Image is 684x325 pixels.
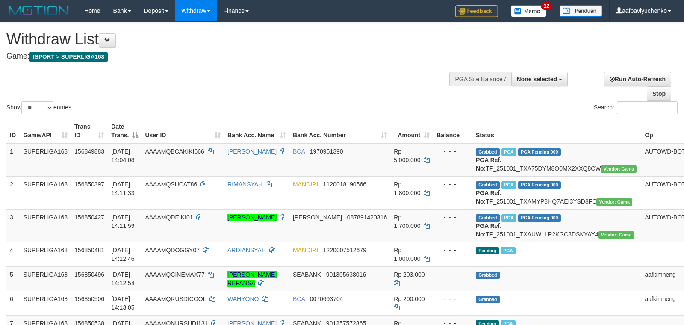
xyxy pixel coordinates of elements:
[20,176,71,209] td: SUPERLIGA168
[501,181,516,189] span: Marked by aafsoycanthlai
[6,119,20,143] th: ID
[476,272,500,279] span: Grabbed
[145,271,204,278] span: AAAAMQCINEMAX77
[476,222,501,238] b: PGA Ref. No:
[111,295,135,311] span: [DATE] 14:13:05
[476,214,500,222] span: Grabbed
[310,148,343,155] span: Copy 1970951390 to clipboard
[390,119,433,143] th: Amount: activate to sort column ascending
[449,72,511,86] div: PGA Site Balance /
[6,176,20,209] td: 2
[604,72,671,86] a: Run Auto-Refresh
[560,5,602,17] img: panduan.png
[326,271,366,278] span: Copy 901305638016 to clipboard
[145,181,197,188] span: AAAAMQSUCAT86
[20,242,71,266] td: SUPERLIGA168
[541,2,552,10] span: 12
[293,247,318,254] span: MANDIRI
[472,176,641,209] td: TF_251001_TXAMYP8HQ7AEI3YSD8FC
[293,214,342,221] span: [PERSON_NAME]
[227,214,277,221] a: [PERSON_NAME]
[436,270,469,279] div: - - -
[436,295,469,303] div: - - -
[617,101,678,114] input: Search:
[20,143,71,177] td: SUPERLIGA168
[6,52,448,61] h4: Game:
[6,209,20,242] td: 3
[394,295,425,302] span: Rp 200.000
[472,209,641,242] td: TF_251001_TXAUWLLP2KGC3DSKYAY4
[511,5,547,17] img: Button%20Memo.svg
[20,119,71,143] th: Game/API: activate to sort column ascending
[323,181,366,188] span: Copy 1120018190566 to clipboard
[293,271,321,278] span: SEABANK
[436,213,469,222] div: - - -
[594,101,678,114] label: Search:
[289,119,390,143] th: Bank Acc. Number: activate to sort column ascending
[598,231,634,239] span: Vendor URL: https://trx31.1velocity.biz
[501,247,516,254] span: Marked by aafsoycanthlai
[436,180,469,189] div: - - -
[455,5,498,17] img: Feedback.jpg
[74,247,104,254] span: 156850481
[394,181,420,196] span: Rp 1.800.000
[433,119,472,143] th: Balance
[227,247,266,254] a: ARDIANSYAH
[145,148,204,155] span: AAAAMQBCAKIKI666
[293,181,318,188] span: MANDIRI
[501,148,516,156] span: Marked by aafsoycanthlai
[310,295,343,302] span: Copy 0070693704 to clipboard
[29,52,108,62] span: ISPORT > SUPERLIGA168
[596,198,632,206] span: Vendor URL: https://trx31.1velocity.biz
[511,72,568,86] button: None selected
[142,119,224,143] th: User ID: activate to sort column ascending
[21,101,53,114] select: Showentries
[20,291,71,315] td: SUPERLIGA168
[518,148,561,156] span: PGA Pending
[224,119,289,143] th: Bank Acc. Name: activate to sort column ascending
[476,189,501,205] b: PGA Ref. No:
[6,291,20,315] td: 6
[111,271,135,287] span: [DATE] 14:12:54
[323,247,366,254] span: Copy 1220007512679 to clipboard
[6,266,20,291] td: 5
[436,147,469,156] div: - - -
[108,119,142,143] th: Date Trans.: activate to sort column descending
[6,31,448,48] h1: Withdraw List
[111,214,135,229] span: [DATE] 14:11:59
[394,271,425,278] span: Rp 203.000
[227,181,262,188] a: RIMANSYAH
[394,214,420,229] span: Rp 1.700.000
[501,214,516,222] span: Marked by aafsengchandara
[476,148,500,156] span: Grabbed
[394,148,420,163] span: Rp 5.000.000
[476,247,499,254] span: Pending
[6,143,20,177] td: 1
[476,181,500,189] span: Grabbed
[145,295,206,302] span: AAAAMQRUSDICOOL
[6,101,71,114] label: Show entries
[476,157,501,172] b: PGA Ref. No:
[20,209,71,242] td: SUPERLIGA168
[293,148,305,155] span: BCA
[293,295,305,302] span: BCA
[20,266,71,291] td: SUPERLIGA168
[347,214,387,221] span: Copy 087891420316 to clipboard
[476,296,500,303] span: Grabbed
[472,143,641,177] td: TF_251001_TXA75DYM8O0MX2XXQ8CW
[74,271,104,278] span: 156850496
[6,242,20,266] td: 4
[74,148,104,155] span: 156849883
[472,119,641,143] th: Status
[145,214,193,221] span: AAAAMQDEIKI01
[394,247,420,262] span: Rp 1.000.000
[74,214,104,221] span: 156850427
[111,247,135,262] span: [DATE] 14:12:46
[74,181,104,188] span: 156850397
[436,246,469,254] div: - - -
[227,295,259,302] a: WAHYONO
[227,271,277,287] a: [PERSON_NAME] REFANSA
[227,148,277,155] a: [PERSON_NAME]
[517,76,557,83] span: None selected
[518,214,561,222] span: PGA Pending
